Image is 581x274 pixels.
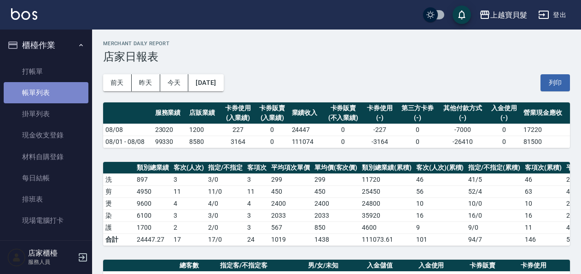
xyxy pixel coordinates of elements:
[4,33,88,57] button: 櫃檯作業
[466,233,523,245] td: 94/7
[360,197,414,209] td: 24800
[28,249,75,258] h5: 店家櫃檯
[521,124,570,136] td: 17220
[4,167,88,189] a: 每日結帳
[489,113,519,123] div: (-)
[290,124,324,136] td: 24447
[414,233,466,245] td: 101
[326,103,360,113] div: 卡券販賣
[466,162,523,174] th: 指定/不指定(累積)
[360,209,414,221] td: 35920
[171,162,206,174] th: 客次(人次)
[360,233,414,245] td: 111073.61
[269,173,312,185] td: 299
[360,221,414,233] td: 4600
[414,162,466,174] th: 客次(人次)(累積)
[490,9,527,21] div: 上越寶貝髮
[312,221,360,233] td: 850
[187,102,221,124] th: 店販業績
[414,185,466,197] td: 56
[245,233,269,245] td: 24
[365,113,395,123] div: (-)
[466,221,523,233] td: 9 / 0
[153,102,187,124] th: 服務業績
[4,189,88,210] a: 排班表
[360,185,414,197] td: 25450
[103,50,570,63] h3: 店家日報表
[312,197,360,209] td: 2400
[188,74,223,91] button: [DATE]
[221,136,255,148] td: 3164
[466,185,523,197] td: 52 / 4
[11,8,37,20] img: Logo
[245,209,269,221] td: 3
[290,102,324,124] th: 業績收入
[4,103,88,125] a: 掛單列表
[103,197,134,209] td: 燙
[206,233,245,245] td: 17/0
[134,209,171,221] td: 6100
[312,162,360,174] th: 單均價(客次價)
[206,173,245,185] td: 3 / 0
[438,124,487,136] td: -7000
[171,173,206,185] td: 3
[221,124,255,136] td: 227
[414,173,466,185] td: 46
[257,103,287,113] div: 卡券販賣
[103,185,134,197] td: 剪
[171,209,206,221] td: 3
[4,210,88,231] a: 現場電腦打卡
[397,136,438,148] td: 0
[269,209,312,221] td: 2033
[171,185,206,197] td: 11
[269,197,312,209] td: 2400
[4,146,88,167] a: 材料自購登錄
[134,233,171,245] td: 24447.27
[487,124,521,136] td: 0
[324,136,363,148] td: 0
[103,221,134,233] td: 護
[521,102,570,124] th: 營業現金應收
[453,6,471,24] button: save
[187,136,221,148] td: 8580
[134,162,171,174] th: 類別總業績
[523,209,564,221] td: 16
[363,136,397,148] td: -3164
[523,173,564,185] td: 46
[312,185,360,197] td: 450
[206,162,245,174] th: 指定/不指定
[365,103,395,113] div: 卡券使用
[206,209,245,221] td: 3 / 0
[245,162,269,174] th: 客項次
[363,124,397,136] td: -227
[4,61,88,82] a: 打帳單
[218,260,306,272] th: 指定客/不指定客
[535,6,570,24] button: 登出
[4,125,88,146] a: 現金收支登錄
[523,197,564,209] td: 10
[414,197,466,209] td: 10
[414,209,466,221] td: 16
[171,233,206,245] td: 17
[312,173,360,185] td: 299
[523,185,564,197] td: 63
[4,235,88,259] button: 預約管理
[134,185,171,197] td: 4950
[103,74,132,91] button: 前天
[153,136,187,148] td: 99330
[255,124,289,136] td: 0
[245,221,269,233] td: 3
[103,173,134,185] td: 洗
[255,136,289,148] td: 0
[489,103,519,113] div: 入金使用
[103,102,570,148] table: a dense table
[132,74,160,91] button: 昨天
[103,233,134,245] td: 合計
[269,233,312,245] td: 1019
[171,221,206,233] td: 2
[476,6,531,24] button: 上越寶貝髮
[103,41,570,47] h2: Merchant Daily Report
[245,197,269,209] td: 4
[206,185,245,197] td: 11 / 0
[466,197,523,209] td: 10 / 0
